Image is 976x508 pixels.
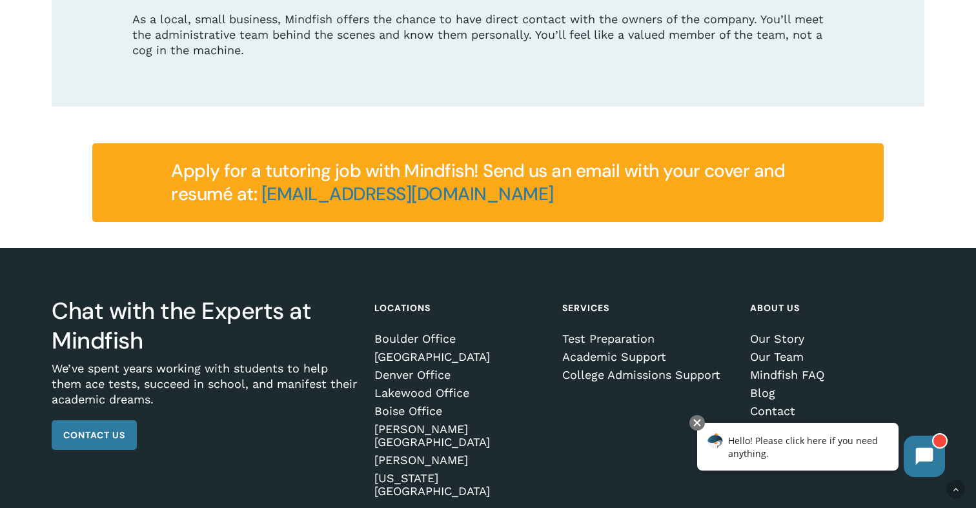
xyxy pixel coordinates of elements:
a: Contact Us [52,420,137,450]
a: Our Story [750,332,920,345]
h4: Services [562,296,733,320]
span: As a local, small business, Mindfish offers the chance to have direct contact with the owners of ... [132,12,824,57]
a: Boulder Office [374,332,545,345]
a: Our Team [750,351,920,363]
span: Apply for a tutoring job with Mindfish! Send us an email with your cover and resumé at: [171,159,785,206]
a: [PERSON_NAME][GEOGRAPHIC_DATA] [374,423,545,449]
a: College Admissions Support [562,369,733,381]
a: [PERSON_NAME] [374,454,545,467]
a: Contact [750,405,920,418]
span: Contact Us [63,429,125,442]
p: We’ve spent years working with students to help them ace tests, succeed in school, and manifest t... [52,361,357,420]
a: [US_STATE][GEOGRAPHIC_DATA] [374,472,545,498]
a: [EMAIL_ADDRESS][DOMAIN_NAME] [261,182,554,206]
a: Blog [750,387,920,400]
h4: About Us [750,296,920,320]
a: Lakewood Office [374,387,545,400]
h4: Locations [374,296,545,320]
a: Mindfish FAQ [750,369,920,381]
iframe: Chatbot [684,412,958,490]
h3: Chat with the Experts at Mindfish [52,296,357,356]
a: Denver Office [374,369,545,381]
a: Boise Office [374,405,545,418]
a: [GEOGRAPHIC_DATA] [374,351,545,363]
a: Academic Support [562,351,733,363]
a: Test Preparation [562,332,733,345]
